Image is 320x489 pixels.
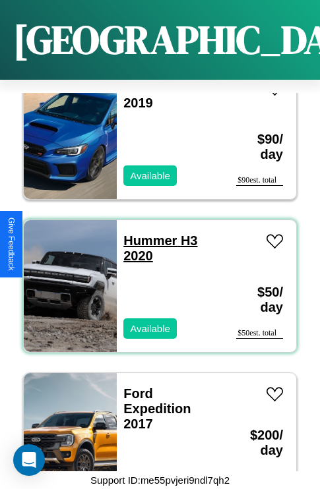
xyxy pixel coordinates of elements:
div: Give Feedback [7,217,16,271]
h3: $ 200 / day [236,415,283,471]
a: Ford Expedition 2017 [123,386,191,431]
p: Available [130,167,170,185]
p: Available [130,320,170,337]
h3: $ 50 / day [236,272,283,328]
h3: $ 90 / day [236,119,283,175]
div: Open Intercom Messenger [13,444,45,476]
div: $ 50 est. total [236,328,283,339]
a: Hummer H3 2020 [123,233,197,263]
a: Subaru GL 2019 [123,80,191,110]
div: $ 90 est. total [236,175,283,186]
p: Support ID: me55pvjeri9ndl7qh2 [90,471,230,489]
